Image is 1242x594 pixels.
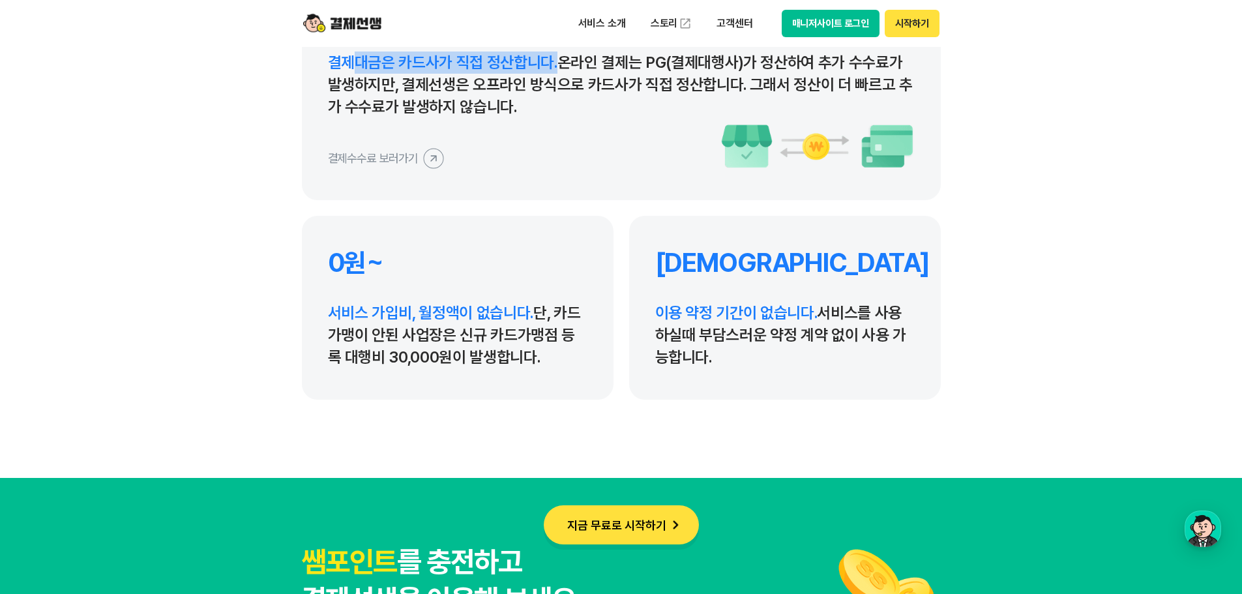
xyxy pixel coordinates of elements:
img: 수수료 이미지 [720,123,915,169]
a: 홈 [4,413,86,446]
span: 홈 [41,433,49,443]
a: 대화 [86,413,168,446]
p: 서비스를 사용하실때 부담스러운 약정 계약 없이 사용 가능합니다. [655,302,915,368]
img: 화살표 아이콘 [666,516,685,534]
p: 서비스 소개 [569,12,635,35]
p: 단, 카드가맹이 안된 사업장은 신규 카드가맹점 등록 대행비 30,000원이 발생합니다. [328,302,587,368]
button: 시작하기 [885,10,939,37]
button: 지금 무료로 시작하기 [544,505,699,544]
a: 스토리 [642,10,702,37]
span: 이용 약정 기간이 없습니다. [655,303,818,322]
button: 결제수수료 보러가기 [328,148,444,169]
a: 설정 [168,413,250,446]
span: 서비스 가입비, 월정액이 없습니다. [328,303,534,322]
h4: [DEMOGRAPHIC_DATA] [655,247,915,278]
span: 대화 [119,434,135,444]
img: 외부 도메인 오픈 [679,17,692,30]
span: 결제대금은 카드사가 직접 정산합니다. [328,53,557,72]
p: 온라인 결제는 PG(결제대행사)가 정산하여 추가 수수료가 발생하지만, 결제선생은 오프라인 방식으로 카드사가 직접 정산합니다. 그래서 정산이 더 빠르고 추가 수수료가 발생하지 ... [328,52,915,118]
button: 매니저사이트 로그인 [782,10,880,37]
span: 쌤포인트 [302,544,397,579]
h4: 0원~ [328,247,587,278]
p: 고객센터 [707,12,761,35]
span: 설정 [201,433,217,443]
img: logo [303,11,381,36]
